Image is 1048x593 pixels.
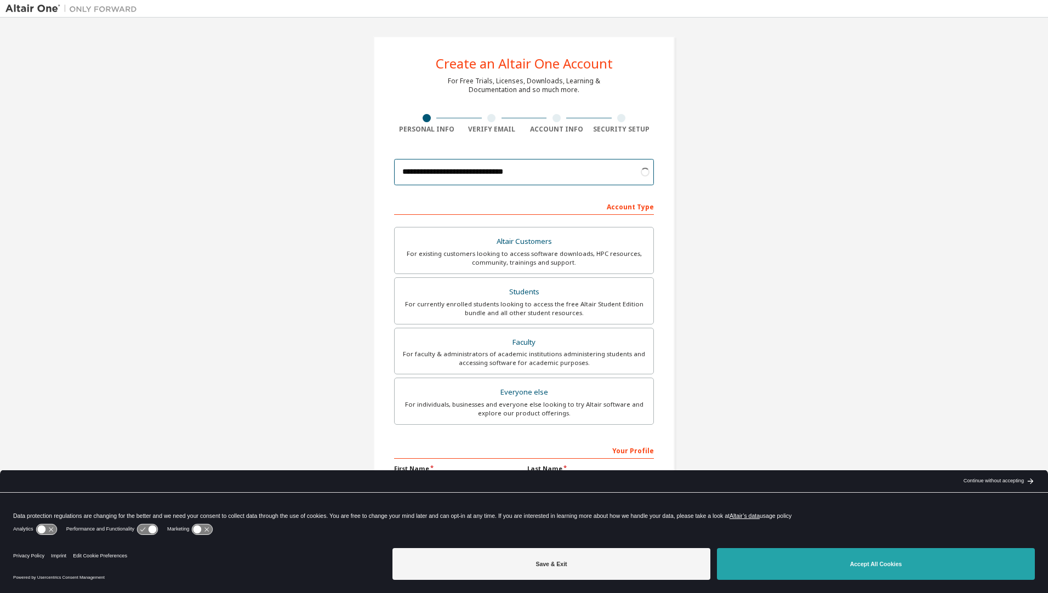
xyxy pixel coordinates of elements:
div: For existing customers looking to access software downloads, HPC resources, community, trainings ... [401,249,647,267]
div: Everyone else [401,385,647,400]
div: Account Info [524,125,589,134]
div: Account Type [394,197,654,215]
div: Altair Customers [401,234,647,249]
label: First Name [394,464,521,473]
div: Faculty [401,335,647,350]
div: Verify Email [459,125,525,134]
img: Altair One [5,3,143,14]
div: For currently enrolled students looking to access the free Altair Student Edition bundle and all ... [401,300,647,317]
div: Personal Info [394,125,459,134]
div: Create an Altair One Account [436,57,613,70]
label: Last Name [527,464,654,473]
div: Your Profile [394,441,654,459]
div: For individuals, businesses and everyone else looking to try Altair software and explore our prod... [401,400,647,418]
div: For faculty & administrators of academic institutions administering students and accessing softwa... [401,350,647,367]
div: For Free Trials, Licenses, Downloads, Learning & Documentation and so much more. [448,77,600,94]
div: Security Setup [589,125,654,134]
div: Students [401,284,647,300]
